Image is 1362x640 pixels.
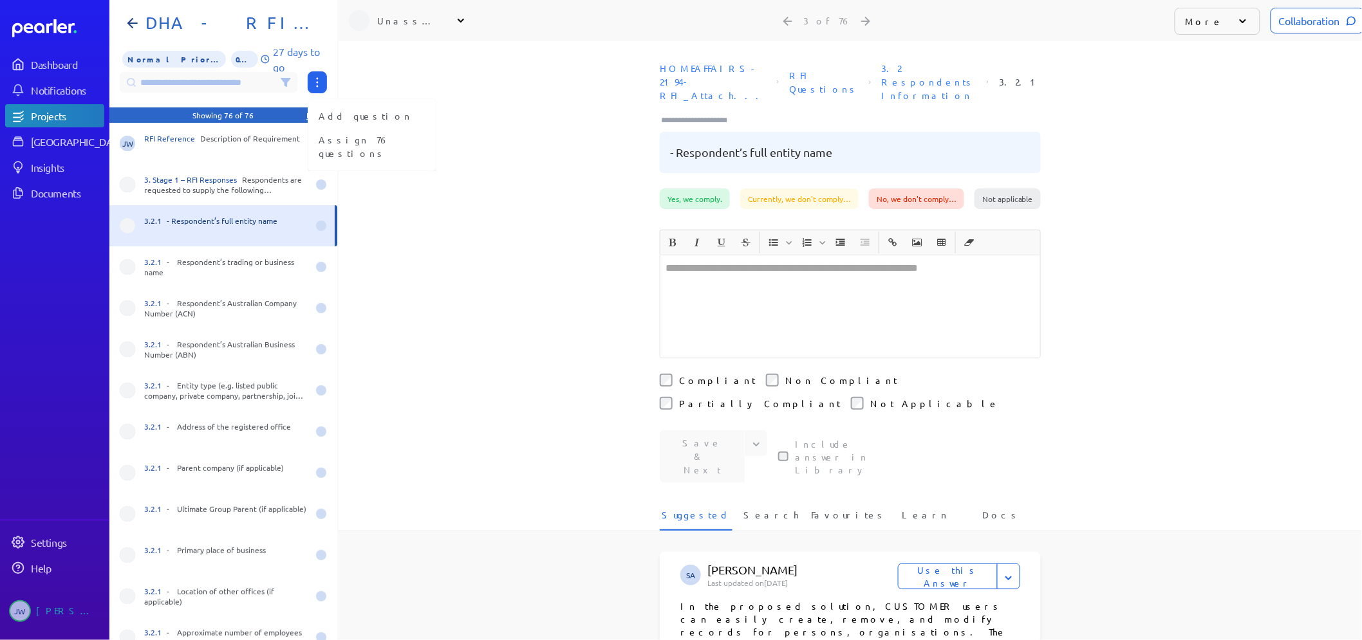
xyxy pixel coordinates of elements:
div: - Ultimate Group Parent (if applicable) [144,504,308,524]
span: 3.2.1 [144,298,167,308]
div: Dashboard [31,58,103,71]
span: 3.2.1 [144,627,167,637]
a: Settings [5,531,104,554]
a: JW[PERSON_NAME] [5,595,104,627]
span: Suggested [662,508,730,529]
button: Assign 76 questions [308,128,436,165]
span: Insert table [930,232,953,253]
span: Insert Ordered List [796,232,828,253]
span: 0% of Questions Completed [231,51,259,68]
label: Compliant [679,374,756,387]
span: Priority [122,51,226,68]
a: Notifications [5,78,104,102]
div: Currently, we don't comply… [740,188,859,209]
span: Search [744,508,799,529]
a: Help [5,556,104,580]
div: [GEOGRAPHIC_DATA] [31,135,127,148]
div: Unassigned [377,14,442,27]
span: Reference Number: 3.2.1 [994,70,1046,94]
div: Help [31,562,103,574]
p: 27 days to go [273,44,327,75]
span: Increase Indent [829,232,852,253]
div: Respondents are requested to supply the following information: [144,174,308,195]
div: - Respondent’s full entity name [144,215,308,236]
span: Learn [902,508,949,529]
span: Underline [710,232,733,253]
pre: - Respondent’s full entity name [670,142,832,163]
a: Insights [5,156,104,179]
div: Notifications [31,84,103,96]
div: - Respondent’s Australian Company Number (ACN) [144,298,308,318]
div: [PERSON_NAME] [36,600,100,622]
input: This checkbox controls whether your answer will be included in the Answer Library for future use [778,452,788,462]
span: Jeremy Williams [120,136,135,151]
label: Not Applicable [870,397,999,410]
span: Sheet: RFI Questions [784,64,864,101]
div: - Primary place of business [144,545,308,565]
div: Settings [31,536,103,549]
div: - Respondent’s Australian Business Number (ABN) [144,339,308,360]
span: Jeremy Williams [9,600,31,622]
button: Clear Formatting [958,232,980,253]
div: - Address of the registered office [144,421,308,442]
button: Use this Answer [898,563,998,589]
div: Description of Requirement [144,133,308,154]
a: Dashboard [5,53,104,76]
button: Insert Unordered List [763,232,785,253]
div: Insights [31,161,103,174]
span: 3.2.1 [144,339,167,349]
span: 3.2.1 [144,257,167,267]
button: Insert Ordered List [796,232,818,253]
div: 3 of 76 [803,15,852,26]
span: 3.2.1 [144,462,167,473]
div: - Location of other offices (if applicable) [144,586,308,607]
button: Strike through [735,232,757,253]
label: Partially Compliant [679,397,841,410]
div: - Respondent’s trading or business name [144,257,308,277]
div: No, we don't comply… [869,188,964,209]
button: Underline [711,232,732,253]
span: RFI Reference [144,133,200,143]
span: 3.2.1 [144,380,167,390]
span: 3.2.1 [144,421,167,432]
button: Italic [686,232,708,253]
span: Add question [319,109,425,123]
a: Dashboard [12,19,104,37]
span: 3. Stage 1 – RFI Responses [144,174,242,185]
span: Strike through [734,232,758,253]
span: Bold [661,232,684,253]
input: Type here to add tags [660,114,740,127]
div: Showing 76 of 76 [193,110,254,120]
div: Documents [31,187,103,199]
div: - Parent company (if applicable) [144,462,308,483]
span: Section: 3.2 Respondents Information [877,57,982,107]
button: Bold [662,232,684,253]
span: Assign 76 questions [319,133,425,160]
a: [GEOGRAPHIC_DATA] [5,130,104,153]
span: Document: HOMEAFFAIRS-2194-RFI_Attachment 3_RFI Response Template_RFI Response and Solution Infor... [655,57,772,107]
span: Steve Ackermann [680,565,701,585]
span: 3.2.1 [144,504,167,514]
span: Italic [686,232,709,253]
div: Reset [306,110,327,120]
p: More [1186,15,1224,28]
button: Increase Indent [830,232,852,253]
span: Favourites [811,508,886,529]
span: Insert link [881,232,904,253]
button: Insert table [931,232,953,253]
span: Insert Unordered List [762,232,794,253]
div: Yes, we comply. [660,188,730,209]
label: Non Compliant [785,374,897,387]
button: Insert link [882,232,904,253]
p: [PERSON_NAME] [707,562,898,578]
p: Last updated on [DATE] [707,578,898,588]
label: This checkbox controls whether your answer will be included in the Answer Library for future use [795,437,904,476]
span: Clear Formatting [958,232,981,253]
span: Docs [982,508,1020,529]
button: Add question [308,104,436,128]
span: Insert Image [906,232,929,253]
span: 3.2.1 [144,586,167,596]
div: Projects [31,109,103,122]
div: - Entity type (e.g. listed public company, private company, partnership, joint venture, consortia... [144,380,308,401]
a: Documents [5,181,104,205]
